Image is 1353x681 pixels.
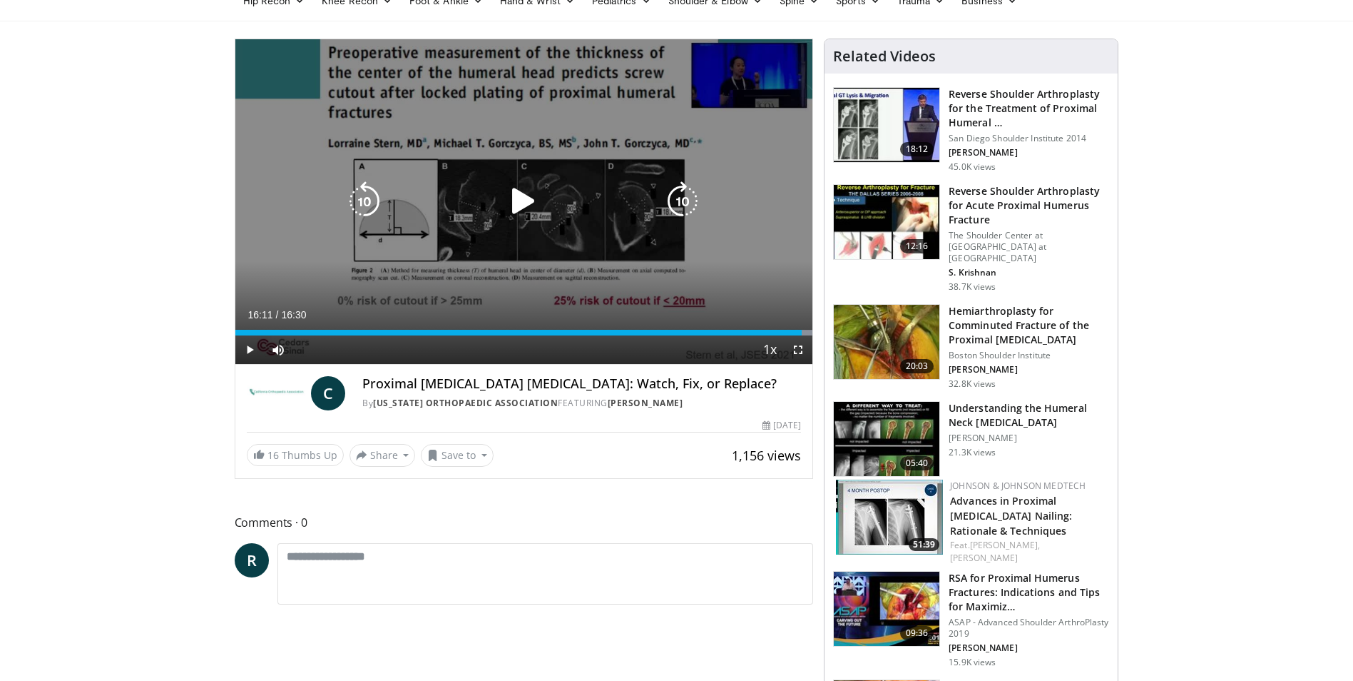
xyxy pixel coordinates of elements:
[950,494,1072,538] a: Advances in Proximal [MEDICAL_DATA] Nailing: Rationale & Techniques
[949,657,996,668] p: 15.9K views
[949,87,1109,130] h3: Reverse Shoulder Arthroplasty for the Treatment of Proximal Humeral …
[264,336,292,364] button: Mute
[235,513,814,532] span: Comments 0
[833,571,1109,668] a: 09:36 RSA for Proximal Humerus Fractures: Indications and Tips for Maximiz… ASAP - Advanced Shoul...
[949,304,1109,347] h3: Hemiarthroplasty for Comminuted Fracture of the Proximal [MEDICAL_DATA]
[834,402,939,476] img: 458b1cc2-2c1d-4c47-a93d-754fd06d380f.150x105_q85_crop-smart_upscale.jpg
[949,267,1109,278] p: S. Krishnan
[373,397,558,409] a: [US_STATE] Orthopaedic Association
[833,87,1109,173] a: 18:12 Reverse Shoulder Arthroplasty for the Treatment of Proximal Humeral … San Diego Shoulder In...
[900,142,934,156] span: 18:12
[900,239,934,253] span: 12:16
[970,539,1040,551] a: [PERSON_NAME],
[900,626,934,640] span: 09:36
[349,444,416,467] button: Share
[267,448,279,462] span: 16
[949,133,1109,144] p: San Diego Shoulder Institute 2014
[900,456,934,470] span: 05:40
[949,147,1109,158] p: [PERSON_NAME]
[949,350,1109,361] p: Boston Shoulder Institute
[276,309,279,321] span: /
[281,309,306,321] span: 16:30
[950,480,1086,492] a: Johnson & Johnson MedTech
[311,376,345,410] a: C
[900,359,934,373] span: 20:03
[247,376,306,410] img: California Orthopaedic Association
[762,419,801,432] div: [DATE]
[909,538,939,551] span: 51:39
[235,543,269,577] a: R
[949,433,1109,444] p: [PERSON_NAME]
[755,336,784,364] button: Playback Rate
[421,444,494,467] button: Save to
[608,397,683,409] a: [PERSON_NAME]
[235,330,813,336] div: Progress Bar
[949,184,1109,227] h3: Reverse Shoulder Arthroplasty for Acute Proximal Humerus Fracture
[833,401,1109,477] a: 05:40 Understanding the Humeral Neck [MEDICAL_DATA] [PERSON_NAME] 21.3K views
[949,401,1109,430] h3: Understanding the Humeral Neck [MEDICAL_DATA]
[235,336,264,364] button: Play
[836,480,943,555] img: 51c79e9b-08d2-4aa9-9189-000d819e3bdb.150x105_q85_crop-smart_upscale.jpg
[834,305,939,379] img: 10442_3.png.150x105_q85_crop-smart_upscale.jpg
[833,304,1109,390] a: 20:03 Hemiarthroplasty for Comminuted Fracture of the Proximal [MEDICAL_DATA] Boston Shoulder Ins...
[949,378,996,390] p: 32.8K views
[833,184,1109,293] a: 12:16 Reverse Shoulder Arthroplasty for Acute Proximal Humerus Fracture The Shoulder Center at [G...
[834,572,939,646] img: 53f6b3b0-db1e-40d0-a70b-6c1023c58e52.150x105_q85_crop-smart_upscale.jpg
[784,336,812,364] button: Fullscreen
[949,571,1109,614] h3: RSA for Proximal Humerus Fractures: Indications and Tips for Maximiz…
[834,185,939,259] img: butch_reverse_arthroplasty_3.png.150x105_q85_crop-smart_upscale.jpg
[834,88,939,162] img: Q2xRg7exoPLTwO8X4xMDoxOjA4MTsiGN.150x105_q85_crop-smart_upscale.jpg
[247,444,344,466] a: 16 Thumbs Up
[833,48,936,65] h4: Related Videos
[362,397,801,410] div: By FEATURING
[248,309,273,321] span: 16:11
[950,552,1018,564] a: [PERSON_NAME]
[949,230,1109,264] p: The Shoulder Center at [GEOGRAPHIC_DATA] at [GEOGRAPHIC_DATA]
[362,376,801,392] h4: Proximal [MEDICAL_DATA] [MEDICAL_DATA]: Watch, Fix, or Replace?
[949,617,1109,640] p: ASAP - Advanced Shoulder ArthroPlasty 2019
[235,39,813,365] video-js: Video Player
[949,281,996,293] p: 38.7K views
[732,447,801,464] span: 1,156 views
[949,447,996,458] p: 21.3K views
[949,642,1109,654] p: [PERSON_NAME]
[836,480,943,555] a: 51:39
[949,161,996,173] p: 45.0K views
[950,539,1106,565] div: Feat.
[949,364,1109,375] p: [PERSON_NAME]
